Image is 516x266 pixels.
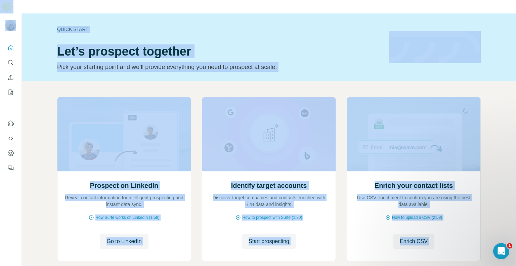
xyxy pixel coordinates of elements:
[249,237,289,245] span: Start prospecting
[242,214,302,221] span: How to prospect with Surfe (1:30)
[382,176,516,241] iframe: Intercom notifications mensaje
[507,243,512,248] span: 1
[5,132,16,144] button: Use Surfe API
[5,42,16,54] button: Quick start
[5,86,16,98] button: My lists
[242,234,296,249] button: Start prospecting
[64,194,184,208] p: Reveal contact information for intelligent prospecting and instant data sync.
[90,181,158,190] h2: Prospect on LinkedIn
[375,181,453,190] h2: Enrich your contact lists
[106,237,141,245] span: Go to LinkedIn
[493,243,509,259] iframe: Intercom live chat
[57,62,381,72] p: Pick your starting point and we’ll provide everything you need to prospect at scale.
[5,71,16,84] button: Enrich CSV
[389,31,481,64] img: banner
[5,57,16,69] button: Search
[393,234,434,249] button: Enrich CSV
[5,147,16,159] button: Dashboard
[400,237,428,245] span: Enrich CSV
[95,214,160,221] span: How Surfe works on LinkedIn (1:58)
[231,181,307,190] h2: Identify target accounts
[209,194,329,208] p: Discover target companies and contacts enriched with B2B data and insights.
[57,97,191,171] img: Prospect on LinkedIn
[57,45,381,58] h1: Let’s prospect together
[5,162,16,174] button: Feedback
[100,234,148,249] button: Go to LinkedIn
[5,20,16,31] img: Avatar
[202,97,336,171] img: Identify target accounts
[5,118,16,130] button: Use Surfe on LinkedIn
[347,97,481,171] img: Enrich your contact lists
[57,26,381,33] div: Quick start
[354,194,474,208] p: Use CSV enrichment to confirm you are using the best data available.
